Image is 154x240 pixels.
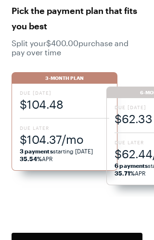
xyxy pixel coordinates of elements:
[20,155,42,162] strong: 35.54%
[115,170,134,177] strong: 35.71%
[20,96,109,112] span: $104.48
[12,3,142,34] span: Pick the payment plan that fits you best
[12,72,117,84] div: 3-Month Plan
[12,38,142,57] span: Split your $400.00 purchase and pay over time
[20,131,109,147] span: $104.37/mo
[20,147,109,163] span: starting [DATE] APR
[20,125,109,131] span: Due Later
[115,162,148,169] strong: 6 payments
[20,148,53,154] strong: 3 payments
[20,89,109,96] span: Due [DATE]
